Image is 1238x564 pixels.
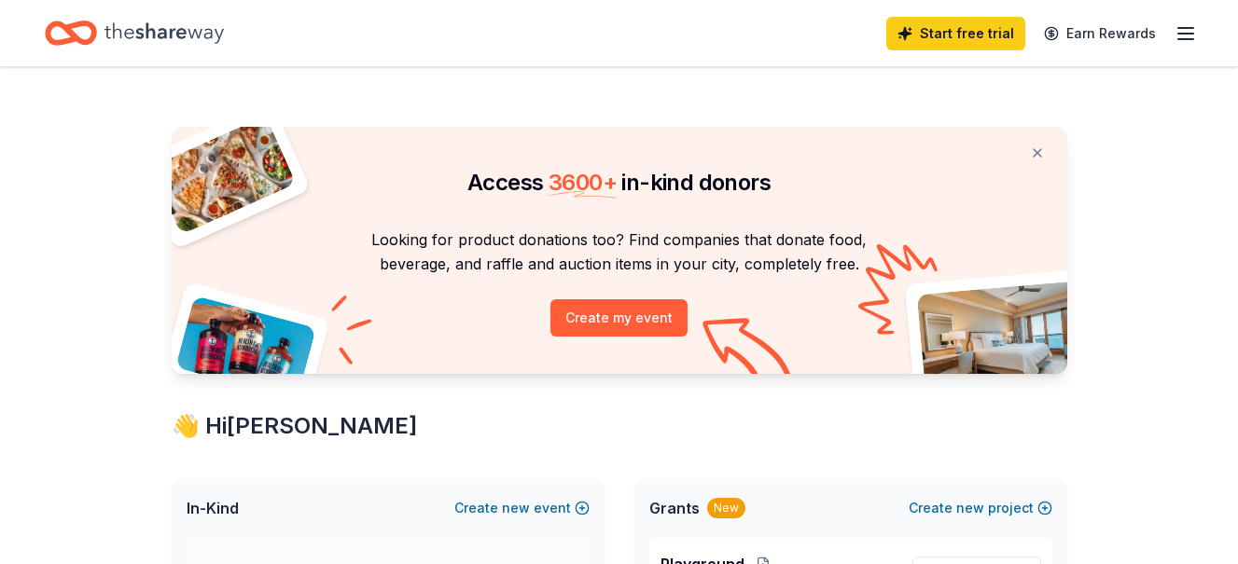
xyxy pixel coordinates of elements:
[502,497,530,519] span: new
[702,318,796,388] img: Curvy arrow
[956,497,984,519] span: new
[454,497,590,519] button: Createnewevent
[707,498,745,518] div: New
[886,17,1025,50] a: Start free trial
[1033,17,1167,50] a: Earn Rewards
[172,411,1067,441] div: 👋 Hi [PERSON_NAME]
[549,169,617,196] span: 3600 +
[187,497,239,519] span: In-Kind
[909,497,1052,519] button: Createnewproject
[550,299,688,337] button: Create my event
[45,11,224,55] a: Home
[649,497,700,519] span: Grants
[467,169,771,196] span: Access in-kind donors
[194,227,1045,277] p: Looking for product donations too? Find companies that donate food, beverage, and raffle and auct...
[150,116,296,235] img: Pizza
